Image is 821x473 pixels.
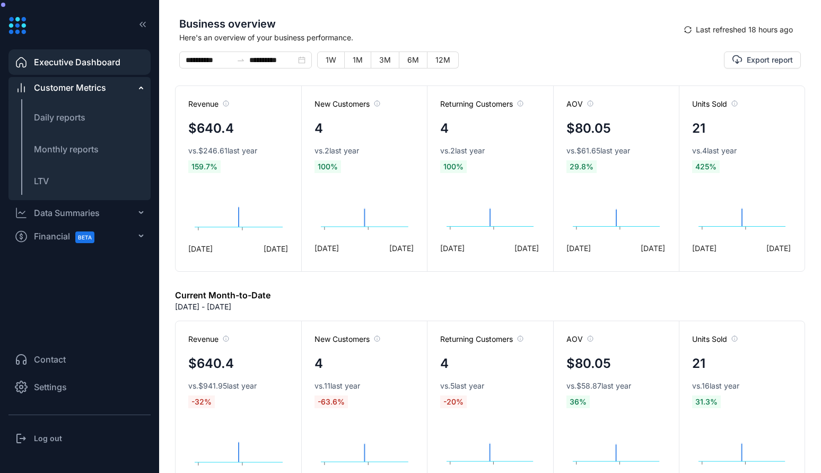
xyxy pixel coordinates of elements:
p: [DATE] - [DATE] [175,302,231,312]
span: [DATE] [766,243,791,254]
span: New Customers [315,334,380,345]
span: vs. $246.61 last year [188,145,257,156]
span: -63.6 % [315,395,348,408]
span: Revenue [188,334,229,345]
span: vs. $58.87 last year [566,381,631,391]
button: Export report [724,51,801,68]
span: Executive Dashboard [34,56,120,68]
span: Returning Customers [440,99,523,109]
h4: 4 [315,354,323,373]
span: vs. 2 last year [315,145,359,156]
span: [DATE] [315,243,339,254]
span: Returning Customers [440,334,523,345]
span: Business overview [179,16,676,32]
span: to [237,56,245,64]
h4: 21 [692,354,705,373]
span: 31.3 % [692,395,721,408]
span: vs. 16 last year [692,381,739,391]
span: New Customers [315,99,380,109]
span: AOV [566,334,593,345]
span: [DATE] [264,243,288,254]
span: AOV [566,99,593,109]
span: [DATE] [692,243,717,254]
span: [DATE] [389,243,414,254]
span: [DATE] [641,243,665,254]
span: [DATE] [440,243,465,254]
h4: 4 [440,119,449,138]
h4: 21 [692,119,705,138]
h4: $640.4 [188,354,234,373]
span: 6M [407,55,419,64]
span: sync [684,26,692,33]
span: BETA [75,231,94,243]
span: vs. $61.65 last year [566,145,630,156]
span: Contact [34,353,66,366]
span: 36 % [566,395,590,408]
span: Last refreshed 18 hours ago [696,24,793,36]
span: LTV [34,176,49,186]
span: 159.7 % [188,160,221,173]
h4: 4 [440,354,449,373]
span: Settings [34,381,67,393]
span: vs. 11 last year [315,381,360,391]
span: vs. $941.95 last year [188,381,257,391]
span: Monthly reports [34,144,99,154]
span: Units Sold [692,99,738,109]
h4: $640.4 [188,119,234,138]
span: Revenue [188,99,229,109]
span: [DATE] [566,243,591,254]
span: -32 % [188,395,215,408]
span: 100 % [315,160,341,173]
span: Export report [747,55,793,65]
h4: $80.05 [566,119,611,138]
h4: $80.05 [566,354,611,373]
h6: Current Month-to-Date [175,289,270,302]
span: 3M [379,55,391,64]
span: Units Sold [692,334,738,345]
span: 425 % [692,160,720,173]
span: [DATE] [514,243,539,254]
span: Daily reports [34,112,85,123]
span: 12M [435,55,450,64]
span: -20 % [440,395,467,408]
span: vs. 5 last year [440,381,484,391]
span: 100 % [440,160,467,173]
span: Financial [34,225,104,248]
button: syncLast refreshed 18 hours ago [676,21,801,38]
div: Data Summaries [34,207,100,219]
span: Here's an overview of your business performance. [179,32,676,43]
span: swap-right [237,56,245,64]
span: Customer Metrics [34,81,106,94]
span: [DATE] [188,243,213,254]
span: vs. 4 last year [692,145,737,156]
h3: Log out [34,433,62,444]
span: 1W [326,55,336,64]
span: 29.8 % [566,160,597,173]
h4: 4 [315,119,323,138]
span: 1M [353,55,363,64]
span: vs. 2 last year [440,145,485,156]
